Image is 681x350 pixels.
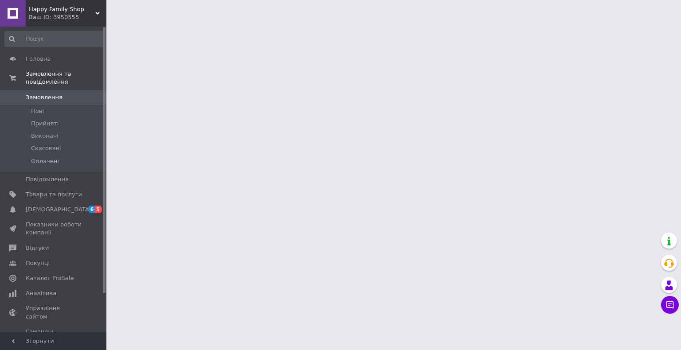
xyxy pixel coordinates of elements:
span: 6 [88,206,95,213]
span: Відгуки [26,244,49,252]
span: Повідомлення [26,175,69,183]
span: Прийняті [31,120,59,128]
span: Happy Family Shop [29,5,95,13]
span: [DEMOGRAPHIC_DATA] [26,206,91,214]
span: 5 [95,206,102,213]
div: Ваш ID: 3950555 [29,13,106,21]
span: Оплачені [31,157,59,165]
span: Показники роботи компанії [26,221,82,237]
span: Нові [31,107,44,115]
span: Замовлення та повідомлення [26,70,106,86]
span: Скасовані [31,144,61,152]
span: Покупці [26,259,50,267]
span: Головна [26,55,51,63]
button: Чат з покупцем [661,296,679,314]
span: Управління сайтом [26,304,82,320]
span: Аналітика [26,289,56,297]
span: Каталог ProSale [26,274,74,282]
span: Гаманець компанії [26,328,82,344]
span: Товари та послуги [26,191,82,198]
span: Виконані [31,132,59,140]
input: Пошук [4,31,105,47]
span: Замовлення [26,93,63,101]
